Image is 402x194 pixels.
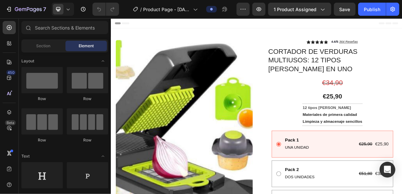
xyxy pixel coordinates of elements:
[358,3,386,16] button: Publish
[299,29,309,34] strong: 4.6/5
[37,43,51,49] span: Section
[79,43,94,49] span: Element
[98,151,108,162] span: Toggle open
[3,3,49,16] button: 7
[92,3,119,16] div: Undo/Redo
[287,100,314,112] div: €25,90
[67,137,108,143] div: Row
[336,166,355,175] div: €25,90
[339,7,350,12] span: Save
[143,6,190,13] span: Product Page - [DATE] 12:00:49
[111,18,402,194] iframe: Design area
[364,6,380,13] div: Publish
[268,3,331,16] button: 1 product assigned
[21,153,30,159] span: Text
[43,5,46,13] p: 7
[98,56,108,66] span: Toggle open
[260,118,326,124] strong: 12 tipos [PERSON_NAME]
[21,137,63,143] div: Row
[274,6,316,13] span: 1 product assigned
[21,58,34,64] span: Layout
[260,137,341,143] strong: Limpieza y almacenaje sencillos
[6,70,16,75] div: 450
[21,21,108,34] input: Search Sections & Elements
[213,38,388,75] h1: CORTADOR DE VERDURAS MULTIUSOS: 12 TIPOS [PERSON_NAME] EN UNO
[140,6,142,13] span: /
[380,162,395,178] div: Open Intercom Messenger
[310,29,335,34] u: 364 Reseñas
[213,79,388,97] div: €34,90
[236,161,269,169] div: Pack 1
[260,128,334,133] strong: Materiales de primera calidad
[236,170,269,180] p: UNA UNIDAD
[5,120,16,125] div: Beta
[67,96,108,102] div: Row
[334,3,356,16] button: Save
[358,166,377,175] div: €25,90
[21,96,63,102] div: Row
